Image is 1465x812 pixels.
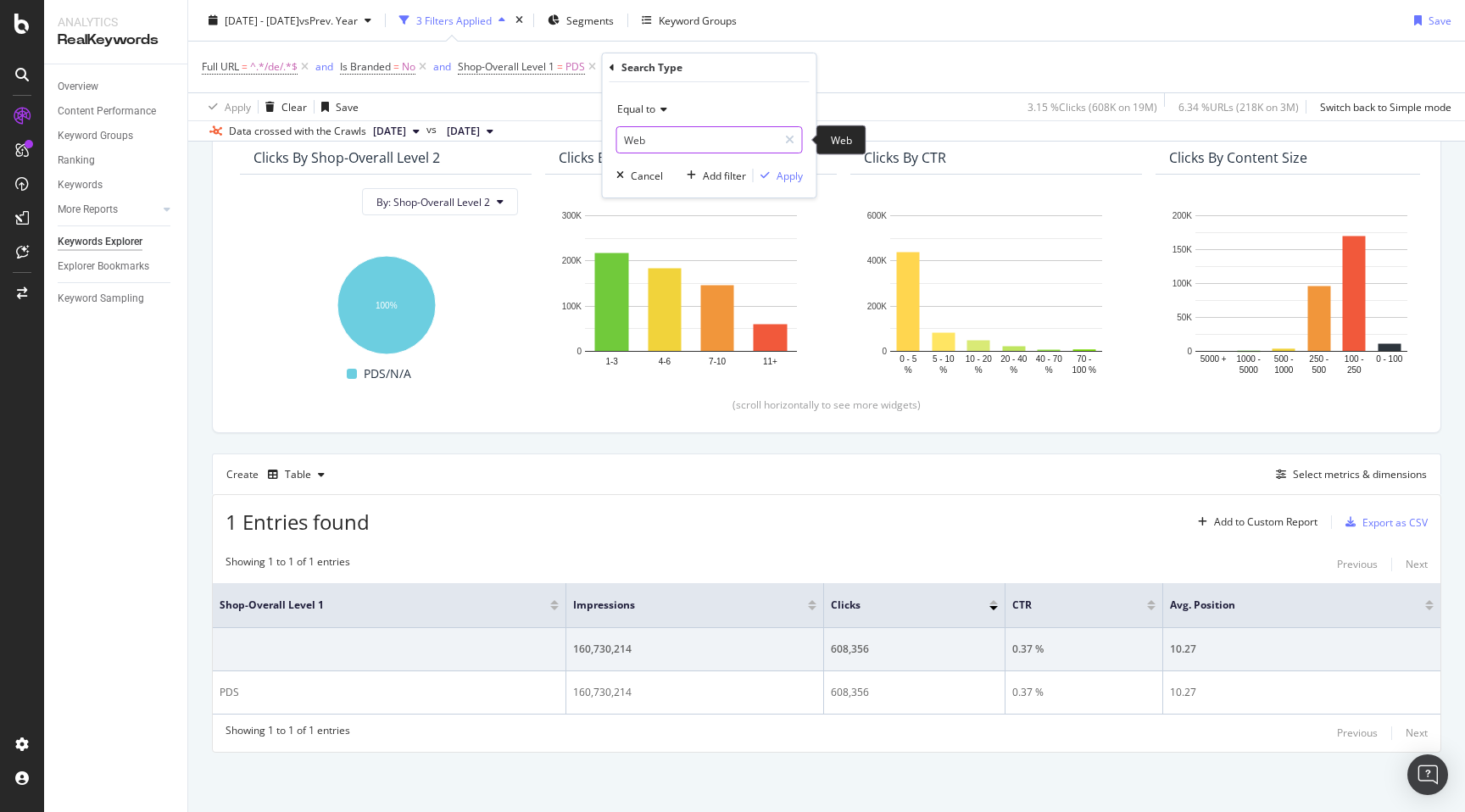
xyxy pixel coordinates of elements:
div: Ranking [58,152,95,170]
text: 7-10 [709,357,726,366]
div: times [512,12,526,29]
button: Segments [541,7,621,34]
text: 600K [867,211,888,220]
text: 0 - 100 [1376,354,1403,364]
button: Keyword Groups [635,7,744,34]
text: % [905,365,912,375]
text: 1000 [1274,365,1294,375]
a: Keywords Explorer [58,233,175,251]
span: 2024 Sep. 2nd [447,124,480,139]
text: 70 - [1077,354,1091,364]
text: 11+ [763,357,777,366]
button: Next [1406,723,1428,743]
svg: A chart. [253,247,518,357]
text: 200K [867,302,888,311]
span: 2025 Sep. 29th [373,124,406,139]
button: Save [1407,7,1451,34]
div: 608,356 [831,685,998,700]
text: 150K [1173,245,1193,254]
div: Keywords Explorer [58,233,142,251]
button: Add to Custom Report [1191,509,1317,536]
text: 50K [1177,313,1192,322]
span: Is Branded [340,59,391,74]
button: Previous [1337,723,1378,743]
span: = [393,59,399,74]
div: Explorer Bookmarks [58,258,149,275]
button: and [433,58,451,75]
div: Save [336,99,359,114]
text: 100K [562,302,582,311]
span: 1 Entries found [226,508,370,536]
svg: A chart. [864,207,1128,377]
a: Explorer Bookmarks [58,258,175,275]
text: 1000 - [1237,354,1261,364]
div: 10.27 [1170,642,1434,657]
text: 4-6 [659,357,671,366]
text: 5 - 10 [933,354,955,364]
div: Clicks By Average Position [559,149,724,166]
div: Data crossed with the Crawls [229,124,366,139]
div: 3 Filters Applied [416,13,492,27]
text: 250 - [1309,354,1329,364]
svg: A chart. [559,207,823,377]
text: 400K [867,257,888,266]
div: Analytics [58,14,174,31]
div: 0.37 % [1012,642,1156,657]
text: 1-3 [605,357,618,366]
button: Add Filter [599,57,667,77]
div: 160,730,214 [573,685,816,700]
text: % [1045,365,1053,375]
div: 3.15 % Clicks ( 608K on 19M ) [1028,99,1157,114]
svg: A chart. [1169,207,1434,377]
text: 100 - [1345,354,1364,364]
span: vs [426,122,440,137]
div: Previous [1337,726,1378,740]
div: Open Intercom Messenger [1407,754,1448,795]
div: 6.34 % URLs ( 218K on 3M ) [1178,99,1299,114]
div: More Reports [58,201,118,219]
div: Keyword Sampling [58,290,144,308]
button: 3 Filters Applied [393,7,512,34]
button: Add filter [680,167,746,184]
div: Cancel [631,169,663,183]
div: Save [1429,13,1451,27]
text: % [975,365,983,375]
div: Overview [58,78,98,96]
button: Table [261,461,331,488]
span: Clicks [831,598,964,613]
button: Export as CSV [1339,509,1428,536]
div: Keyword Groups [659,13,737,27]
text: 200K [1173,211,1193,220]
span: vs Prev. Year [299,13,358,27]
text: % [939,365,947,375]
span: Full URL [202,59,239,74]
span: Shop-Overall Level 1 [220,598,525,613]
button: Apply [202,93,251,120]
div: Content Performance [58,103,156,120]
div: and [315,59,333,74]
a: More Reports [58,201,159,219]
a: Content Performance [58,103,175,120]
span: No [402,55,415,79]
button: Clear [259,93,307,120]
button: Save [315,93,359,120]
text: 5000 [1239,365,1259,375]
text: 0 [882,347,887,356]
div: (scroll horizontally to see more widgets) [233,398,1420,412]
text: 20 - 40 [1000,354,1028,364]
span: = [557,59,563,74]
div: Select metrics & dimensions [1293,467,1427,481]
text: 250 [1347,365,1362,375]
text: 0 [577,347,582,356]
span: Avg. Position [1170,598,1400,613]
div: Keywords [58,176,103,194]
text: 40 - 70 [1036,354,1063,364]
div: Search Type [621,60,682,75]
div: Keyword Groups [58,127,133,145]
div: Apply [777,169,803,183]
text: 300K [562,211,582,220]
button: Next [1406,554,1428,575]
a: Keywords [58,176,175,194]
